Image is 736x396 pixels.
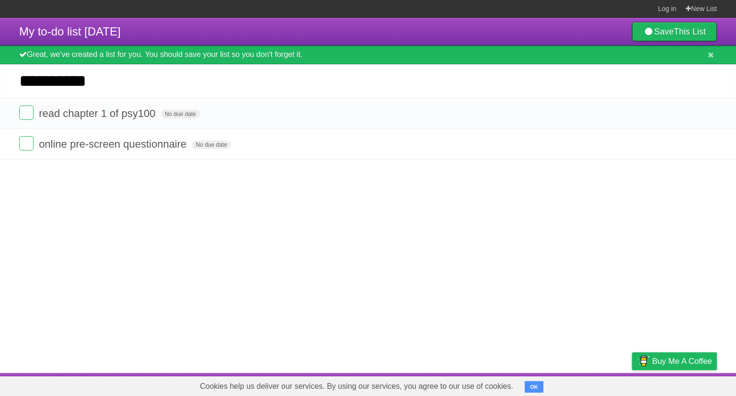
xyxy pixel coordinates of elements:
[161,110,200,118] span: No due date
[19,105,34,120] label: Done
[632,22,717,41] a: SaveThis List
[652,353,712,370] span: Buy me a coffee
[19,136,34,151] label: Done
[632,352,717,370] a: Buy me a coffee
[39,107,158,119] span: read chapter 1 of psy100
[525,381,543,393] button: OK
[190,377,523,396] span: Cookies help us deliver our services. By using our services, you agree to our use of cookies.
[674,27,706,36] b: This List
[656,375,717,394] a: Suggest a feature
[505,375,525,394] a: About
[620,375,644,394] a: Privacy
[637,353,650,369] img: Buy me a coffee
[192,140,230,149] span: No due date
[19,25,121,38] span: My to-do list [DATE]
[536,375,575,394] a: Developers
[39,138,189,150] span: online pre-screen questionnaire
[587,375,608,394] a: Terms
